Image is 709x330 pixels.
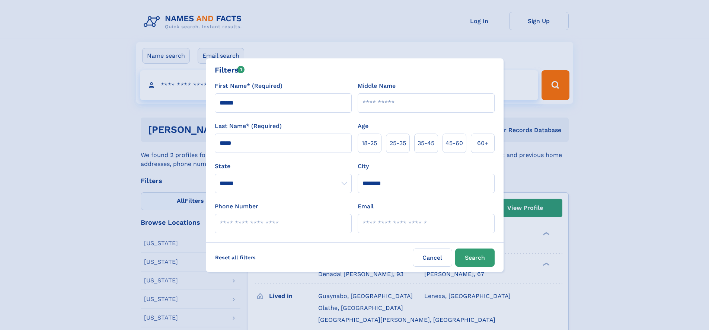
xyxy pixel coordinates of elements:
[362,139,377,148] span: 18‑25
[358,162,369,171] label: City
[210,249,261,266] label: Reset all filters
[358,81,396,90] label: Middle Name
[358,122,368,131] label: Age
[477,139,488,148] span: 60+
[413,249,452,267] label: Cancel
[215,162,352,171] label: State
[215,81,282,90] label: First Name* (Required)
[358,202,374,211] label: Email
[455,249,495,267] button: Search
[215,122,282,131] label: Last Name* (Required)
[445,139,463,148] span: 45‑60
[215,64,245,76] div: Filters
[418,139,434,148] span: 35‑45
[390,139,406,148] span: 25‑35
[215,202,258,211] label: Phone Number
